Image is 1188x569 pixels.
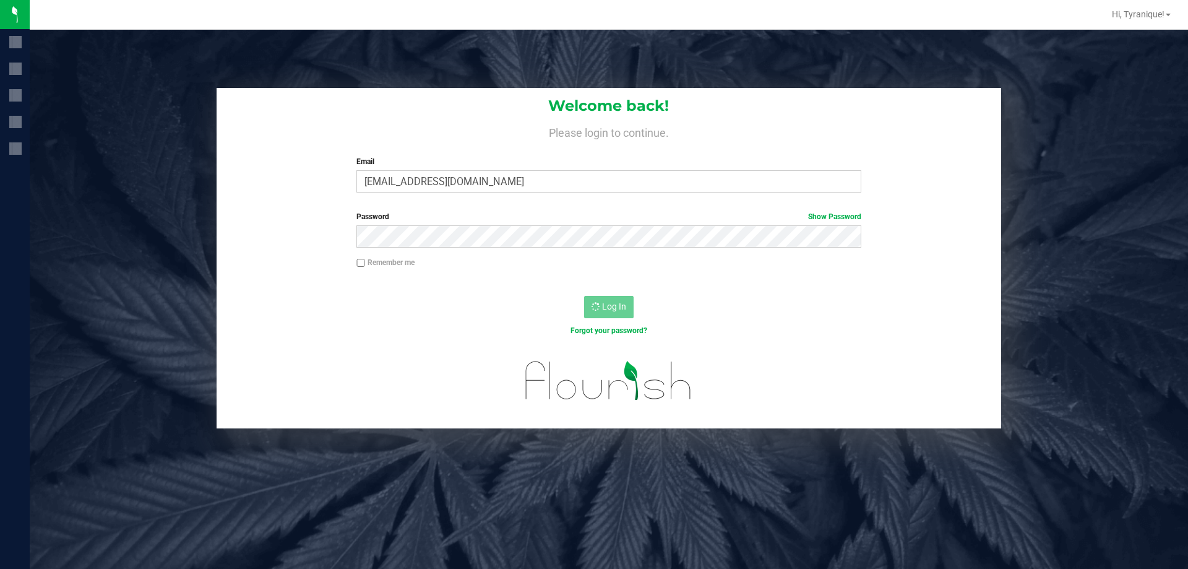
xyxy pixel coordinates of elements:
[217,124,1001,139] h4: Please login to continue.
[356,257,415,268] label: Remember me
[808,212,861,221] a: Show Password
[584,296,634,318] button: Log In
[510,349,707,412] img: flourish_logo.svg
[356,156,861,167] label: Email
[217,98,1001,114] h1: Welcome back!
[356,259,365,267] input: Remember me
[356,212,389,221] span: Password
[602,302,626,311] span: Log In
[570,326,647,335] a: Forgot your password?
[1112,9,1164,19] span: Hi, Tyranique!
